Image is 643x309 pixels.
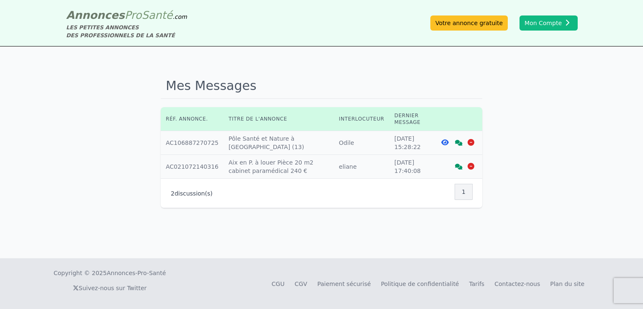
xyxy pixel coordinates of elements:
td: [DATE] 17:40:08 [389,155,435,179]
button: Mon Compte [520,15,578,31]
i: Voir la discussion [455,164,463,170]
td: eliane [334,155,389,179]
a: CGV [295,281,307,287]
a: AnnoncesProSanté.com [66,9,187,21]
th: Titre de l'annonce [224,107,334,131]
a: Suivez-nous sur Twitter [73,285,147,291]
nav: Pagination [455,184,472,200]
a: Politique de confidentialité [381,281,459,287]
i: Voir la discussion [455,140,463,146]
td: Aix en P. à louer Pièce 20 m2 cabinet paramédical 240 € [224,155,334,179]
th: Réf. annonce. [161,107,224,131]
th: Dernier message [389,107,435,131]
i: Voir l'annonce [441,139,449,146]
h1: Mes Messages [161,73,482,99]
p: discussion(s) [171,189,213,198]
span: .com [172,13,187,20]
td: [DATE] 15:28:22 [389,131,435,155]
a: Plan du site [550,281,584,287]
td: Pôle Santé et Nature à [GEOGRAPHIC_DATA] (13) [224,131,334,155]
span: 2 [171,190,175,197]
a: Contactez-nous [494,281,540,287]
td: Odile [334,131,389,155]
i: Supprimer la discussion [468,163,474,170]
span: Annonces [66,9,125,21]
a: Votre annonce gratuite [430,15,508,31]
div: Copyright © 2025 [54,269,166,277]
td: AC021072140316 [161,155,224,179]
a: Paiement sécurisé [317,281,371,287]
span: Santé [141,9,172,21]
i: Supprimer la discussion [468,139,474,146]
div: LES PETITES ANNONCES DES PROFESSIONNELS DE LA SANTÉ [66,23,187,39]
td: AC106887270725 [161,131,224,155]
span: 1 [462,188,466,196]
a: Annonces-Pro-Santé [107,269,166,277]
th: Interlocuteur [334,107,389,131]
a: CGU [272,281,285,287]
a: Tarifs [469,281,484,287]
span: Pro [125,9,142,21]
